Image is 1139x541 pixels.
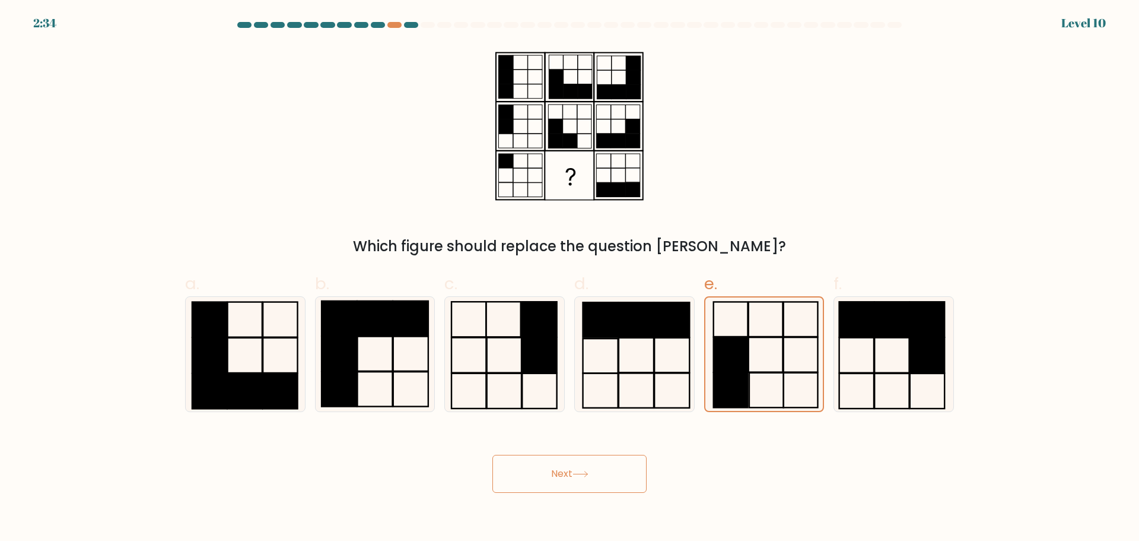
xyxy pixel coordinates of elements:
span: e. [704,272,717,295]
span: c. [444,272,457,295]
button: Next [492,455,647,493]
span: d. [574,272,588,295]
div: Which figure should replace the question [PERSON_NAME]? [192,236,947,257]
span: a. [185,272,199,295]
div: 2:34 [33,14,56,32]
span: f. [833,272,842,295]
div: Level 10 [1061,14,1106,32]
span: b. [315,272,329,295]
